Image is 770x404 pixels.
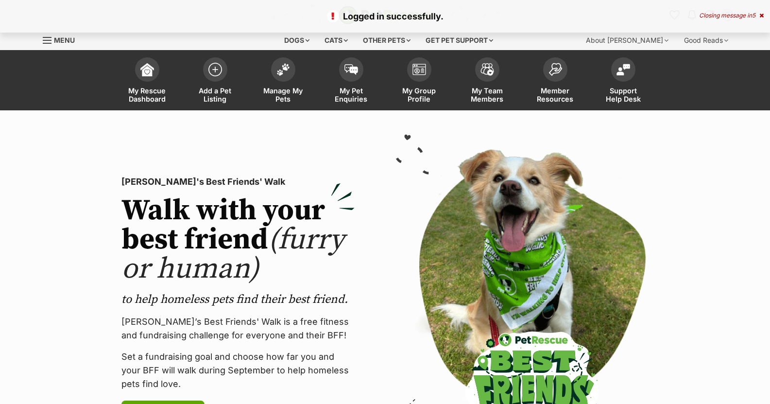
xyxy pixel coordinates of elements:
[276,63,290,76] img: manage-my-pets-icon-02211641906a0b7f246fdf0571729dbe1e7629f14944591b6c1af311fb30b64b.svg
[616,64,630,75] img: help-desk-icon-fdf02630f3aa405de69fd3d07c3f3aa587a6932b1a1747fa1d2bba05be0121f9.svg
[465,87,509,103] span: My Team Members
[533,87,577,103] span: Member Resources
[356,31,417,50] div: Other pets
[121,175,355,189] p: [PERSON_NAME]'s Best Friends' Walk
[453,53,521,110] a: My Team Members
[121,196,355,284] h2: Walk with your best friend
[480,63,494,76] img: team-members-icon-5396bd8760b3fe7c0b43da4ab00e1e3bb1a5d9ba89233759b79545d2d3fc5d0d.svg
[249,53,317,110] a: Manage My Pets
[181,53,249,110] a: Add a Pet Listing
[412,64,426,75] img: group-profile-icon-3fa3cf56718a62981997c0bc7e787c4b2cf8bcc04b72c1350f741eb67cf2f40e.svg
[318,31,355,50] div: Cats
[385,53,453,110] a: My Group Profile
[277,31,316,50] div: Dogs
[521,53,589,110] a: Member Resources
[579,31,675,50] div: About [PERSON_NAME]
[113,53,181,110] a: My Rescue Dashboard
[548,63,562,76] img: member-resources-icon-8e73f808a243e03378d46382f2149f9095a855e16c252ad45f914b54edf8863c.svg
[121,222,344,287] span: (furry or human)
[140,63,154,76] img: dashboard-icon-eb2f2d2d3e046f16d808141f083e7271f6b2e854fb5c12c21221c1fb7104beca.svg
[193,87,237,103] span: Add a Pet Listing
[601,87,645,103] span: Support Help Desk
[121,292,355,307] p: to help homeless pets find their best friend.
[419,31,500,50] div: Get pet support
[261,87,305,103] span: Manage My Pets
[208,63,222,76] img: add-pet-listing-icon-0afa8454b4691262ce3f59096e99ab1cd57d4a30225e0717b998d2c9b9846f56.svg
[344,64,358,75] img: pet-enquiries-icon-7e3ad2cf08bfb03b45e93fb7055b45f3efa6380592205ae92323e6603595dc1f.svg
[589,53,657,110] a: Support Help Desk
[121,350,355,391] p: Set a fundraising goal and choose how far you and your BFF will walk during September to help hom...
[121,315,355,342] p: [PERSON_NAME]’s Best Friends' Walk is a free fitness and fundraising challenge for everyone and t...
[329,87,373,103] span: My Pet Enquiries
[317,53,385,110] a: My Pet Enquiries
[54,36,75,44] span: Menu
[125,87,169,103] span: My Rescue Dashboard
[397,87,441,103] span: My Group Profile
[677,31,735,50] div: Good Reads
[43,31,82,48] a: Menu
